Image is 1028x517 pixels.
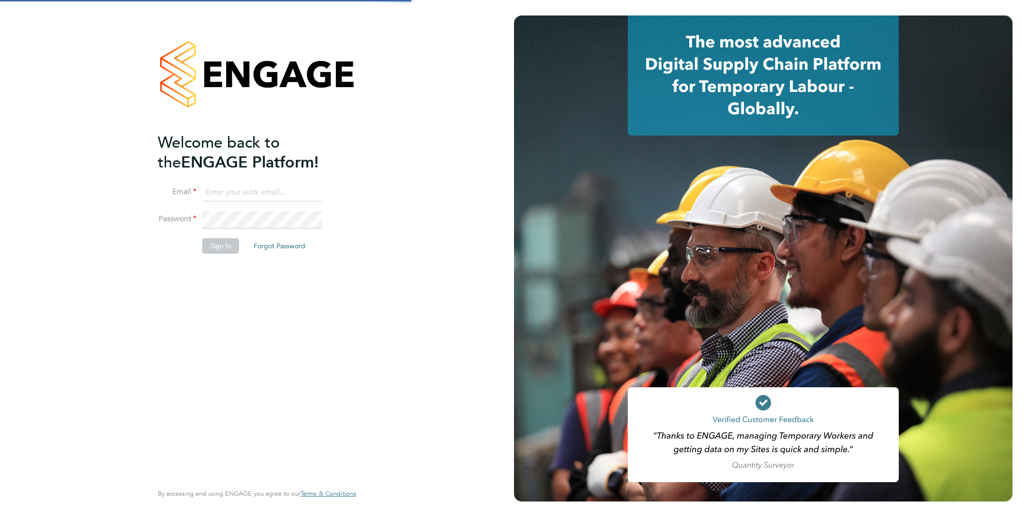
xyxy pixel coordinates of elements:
button: Sign In [202,238,239,254]
label: Email [158,187,197,197]
label: Password [158,214,197,224]
h2: ENGAGE Platform! [158,133,347,172]
span: Welcome back to the [158,133,280,172]
span: Terms & Conditions [301,489,356,498]
button: Forgot Password [246,238,313,254]
input: Enter your work email... [202,184,322,201]
a: Terms & Conditions [301,490,356,498]
span: By accessing and using ENGAGE you agree to our [158,489,356,498]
